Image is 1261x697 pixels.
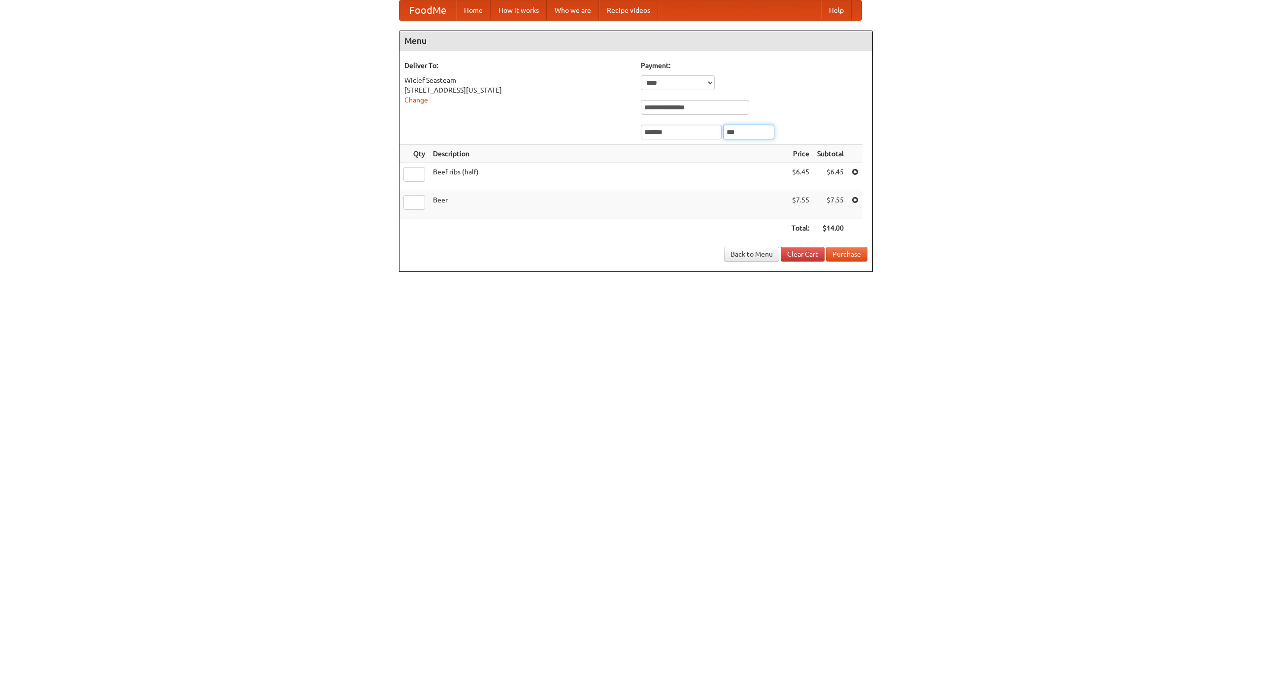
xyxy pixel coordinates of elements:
[491,0,547,20] a: How it works
[788,163,813,191] td: $6.45
[399,31,872,51] h4: Menu
[429,145,788,163] th: Description
[404,96,428,104] a: Change
[404,61,631,70] h5: Deliver To:
[788,219,813,237] th: Total:
[641,61,867,70] h5: Payment:
[429,163,788,191] td: Beef ribs (half)
[826,247,867,262] button: Purchase
[788,145,813,163] th: Price
[399,0,456,20] a: FoodMe
[456,0,491,20] a: Home
[724,247,779,262] a: Back to Menu
[599,0,658,20] a: Recipe videos
[813,191,848,219] td: $7.55
[813,145,848,163] th: Subtotal
[821,0,852,20] a: Help
[813,219,848,237] th: $14.00
[404,85,631,95] div: [STREET_ADDRESS][US_STATE]
[404,75,631,85] div: Wiclef Seasteam
[788,191,813,219] td: $7.55
[429,191,788,219] td: Beer
[813,163,848,191] td: $6.45
[547,0,599,20] a: Who we are
[781,247,825,262] a: Clear Cart
[399,145,429,163] th: Qty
